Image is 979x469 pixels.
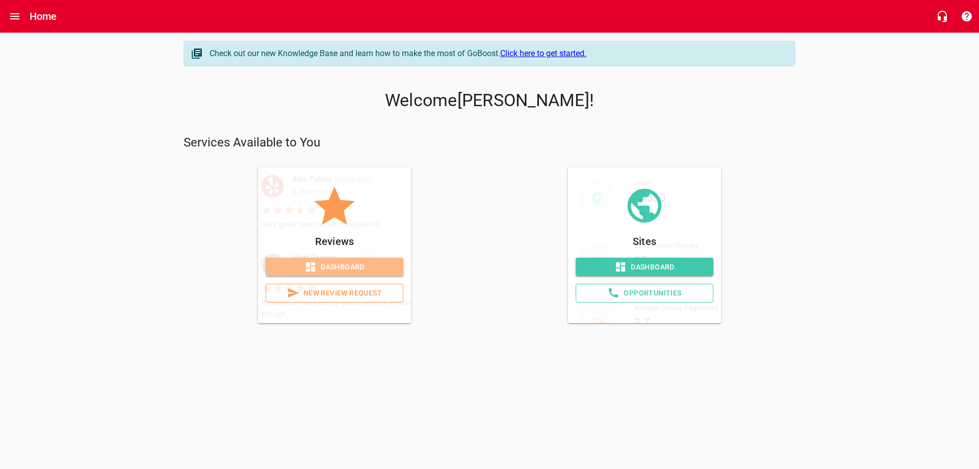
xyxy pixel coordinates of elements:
span: Dashboard [584,261,705,274]
button: Open drawer [3,4,27,29]
a: Dashboard [266,258,403,277]
a: Click here to get started. [500,48,586,58]
a: Opportunities [576,284,713,303]
button: Support Portal [955,4,979,29]
span: New Review Request [274,287,395,300]
div: Check out our new Knowledge Base and learn how to make the most of GoBoost. [210,47,785,60]
a: Dashboard [576,258,713,277]
a: New Review Request [266,284,403,303]
span: Dashboard [274,261,395,274]
p: Welcome [PERSON_NAME] ! [184,90,795,111]
p: Reviews [266,233,403,250]
h6: Home [30,8,57,24]
button: Live Chat [930,4,955,29]
p: Sites [576,233,713,250]
p: Services Available to You [184,135,795,151]
span: Opportunities [584,287,705,300]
